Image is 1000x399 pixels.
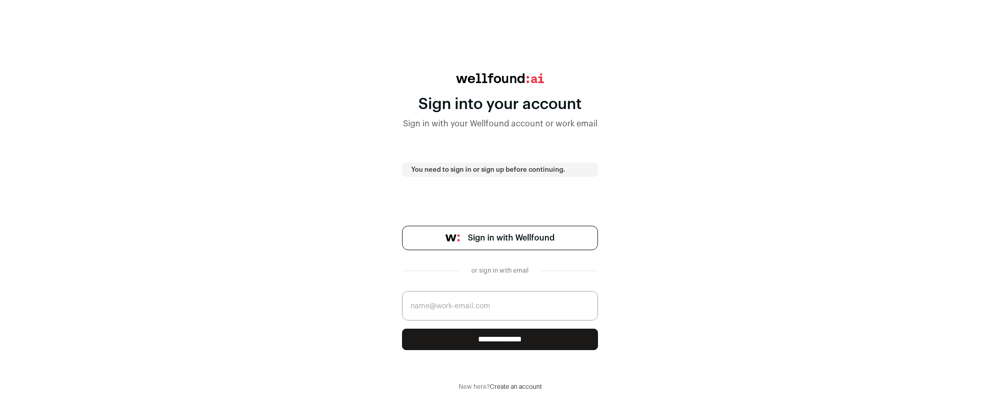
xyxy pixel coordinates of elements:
[490,384,542,390] a: Create an account
[402,383,598,391] div: New here?
[402,291,598,321] input: name@work-email.com
[445,234,460,242] img: wellfound-symbol-flush-black-fb3c872781a75f747ccb3a119075da62bfe97bd399995f84a933054e44a575c4.png
[411,166,589,174] p: You need to sign in or sign up before continuing.
[402,226,598,250] a: Sign in with Wellfound
[456,73,544,83] img: wellfound:ai
[468,232,555,244] span: Sign in with Wellfound
[467,267,533,275] div: or sign in with email
[402,118,598,130] div: Sign in with your Wellfound account or work email
[402,95,598,114] div: Sign into your account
